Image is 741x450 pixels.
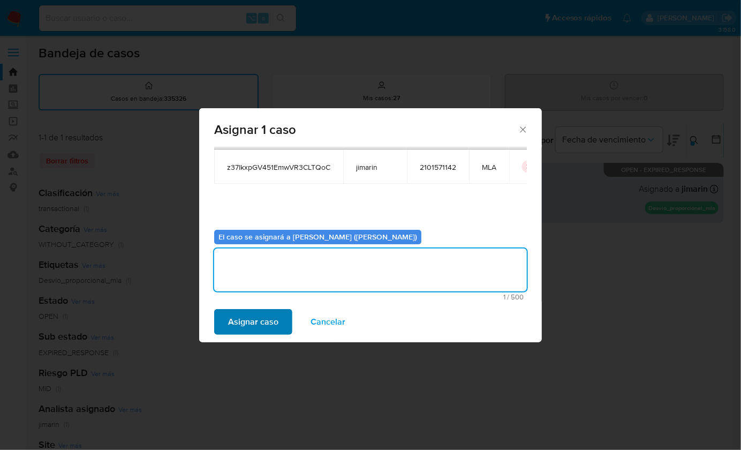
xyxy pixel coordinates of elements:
span: jimarin [356,162,394,172]
span: Máximo 500 caracteres [217,294,524,301]
span: Asignar 1 caso [214,123,518,136]
button: Cerrar ventana [518,124,527,134]
b: El caso se asignará a [PERSON_NAME] ([PERSON_NAME]) [218,231,417,242]
span: Cancelar [311,310,345,334]
span: z37IkxpGV451EmwVR3CLTQoC [227,162,330,172]
span: Asignar caso [228,310,278,334]
span: 2101571142 [420,162,456,172]
button: Cancelar [297,309,359,335]
button: Asignar caso [214,309,292,335]
div: assign-modal [199,108,542,342]
span: MLA [482,162,496,172]
button: icon-button [522,160,535,173]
